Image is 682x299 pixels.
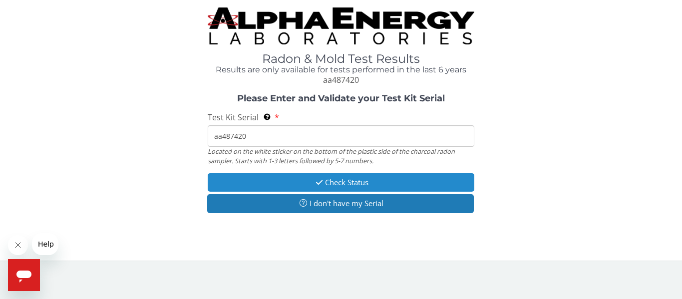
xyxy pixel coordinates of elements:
[323,74,359,85] span: aa487420
[208,52,474,65] h1: Radon & Mold Test Results
[32,233,58,255] iframe: Message from company
[208,173,474,192] button: Check Status
[207,194,474,213] button: I don't have my Serial
[208,112,259,123] span: Test Kit Serial
[208,7,474,44] img: TightCrop.jpg
[237,93,445,104] strong: Please Enter and Validate your Test Kit Serial
[8,259,40,291] iframe: Button to launch messaging window
[208,147,474,165] div: Located on the white sticker on the bottom of the plastic side of the charcoal radon sampler. Sta...
[8,235,28,255] iframe: Close message
[208,65,474,74] h4: Results are only available for tests performed in the last 6 years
